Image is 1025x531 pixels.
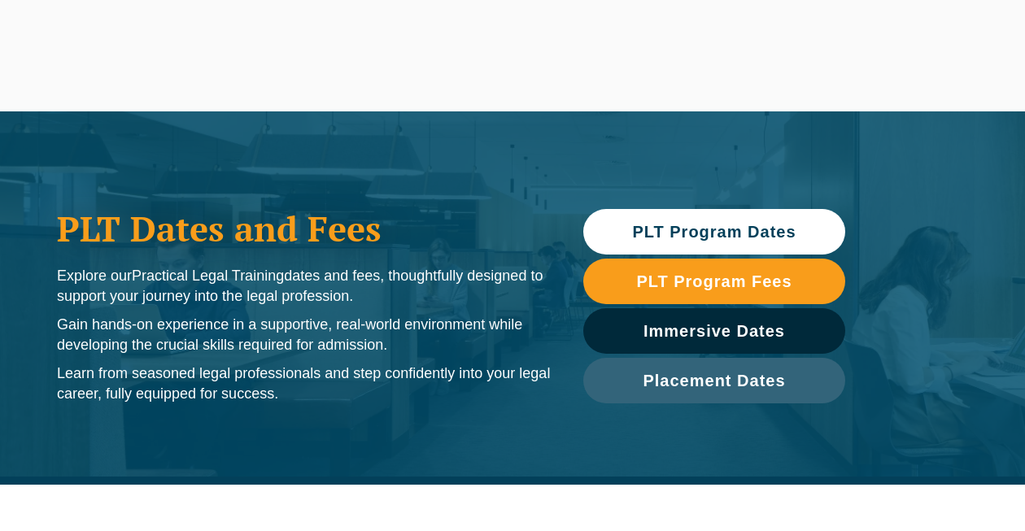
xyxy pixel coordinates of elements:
[57,315,551,355] p: Gain hands-on experience in a supportive, real-world environment while developing the crucial ski...
[57,363,551,404] p: Learn from seasoned legal professionals and step confidently into your legal career, fully equipp...
[632,224,796,240] span: PLT Program Dates
[583,308,845,354] a: Immersive Dates
[643,323,785,339] span: Immersive Dates
[132,268,284,284] span: Practical Legal Training
[583,358,845,403] a: Placement Dates
[57,266,551,307] p: Explore our dates and fees, thoughtfully designed to support your journey into the legal profession.
[57,208,551,249] h1: PLT Dates and Fees
[583,209,845,255] a: PLT Program Dates
[636,273,792,289] span: PLT Program Fees
[583,259,845,304] a: PLT Program Fees
[643,372,785,389] span: Placement Dates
